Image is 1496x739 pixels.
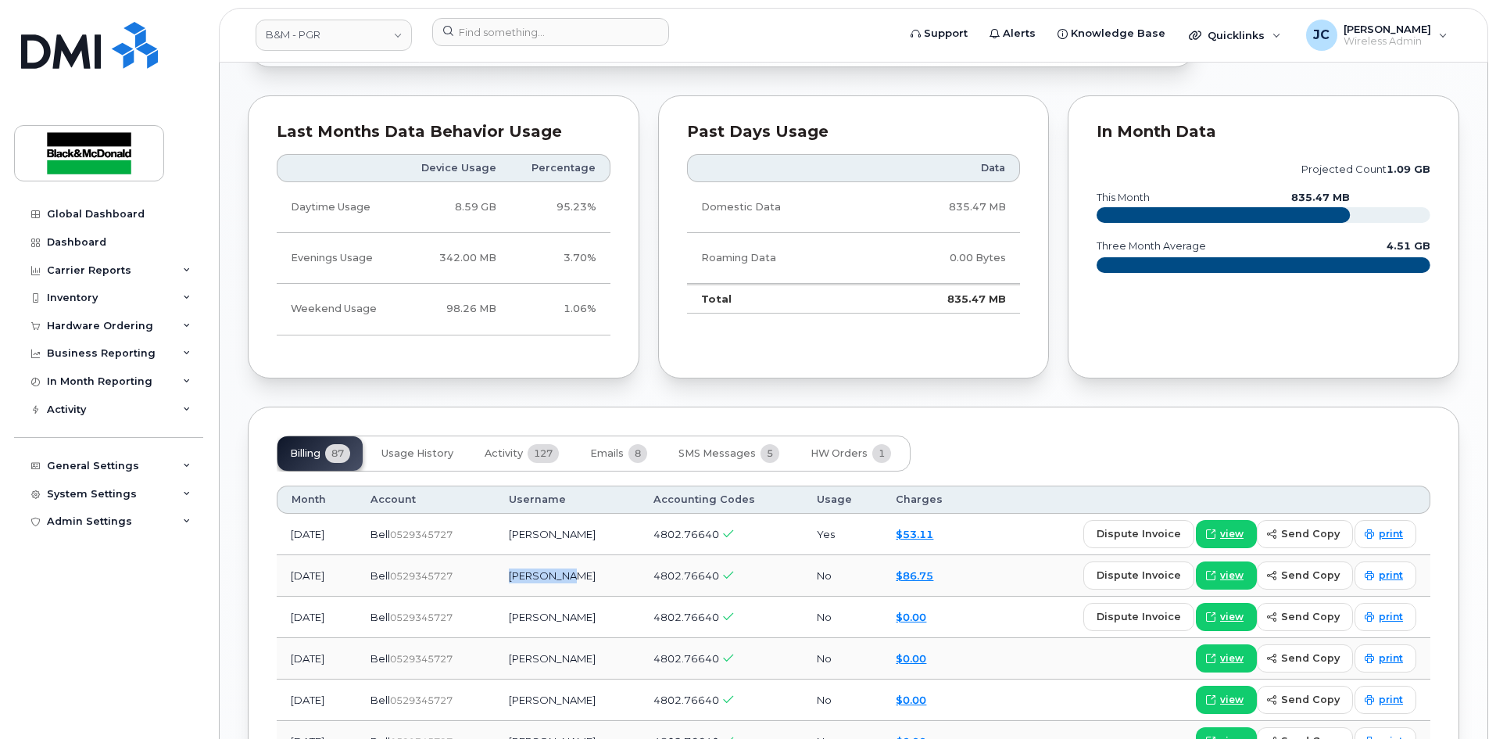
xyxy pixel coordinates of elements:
span: 0529345727 [390,612,453,623]
span: 4802.76640 [653,528,719,540]
a: $53.11 [896,528,933,540]
th: Month [277,486,356,514]
span: Alerts [1003,26,1036,41]
span: dispute invoice [1097,609,1181,624]
span: 127 [528,444,559,463]
a: view [1196,561,1257,590]
td: Daytime Usage [277,182,399,233]
span: Usage History [381,447,453,460]
button: send copy [1257,561,1353,590]
span: Bell [370,569,390,582]
span: Support [924,26,968,41]
td: No [803,680,882,721]
td: [PERSON_NAME] [495,514,639,555]
span: 5 [761,444,779,463]
td: 835.47 MB [871,182,1020,233]
a: view [1196,686,1257,714]
span: 0529345727 [390,529,453,540]
a: Support [900,18,979,49]
td: Weekend Usage [277,284,399,335]
input: Find something... [432,18,669,46]
td: No [803,597,882,638]
a: print [1355,644,1416,673]
div: Quicklinks [1178,20,1292,51]
th: Charges [882,486,976,514]
td: Evenings Usage [277,233,399,284]
td: Total [687,284,871,314]
td: [DATE] [277,555,356,597]
div: Last Months Data Behavior Usage [277,124,610,140]
a: Knowledge Base [1047,18,1176,49]
span: 4802.76640 [653,694,719,706]
td: [PERSON_NAME] [495,680,639,721]
span: print [1379,610,1403,624]
span: Activity [485,447,523,460]
td: [DATE] [277,597,356,638]
a: print [1355,520,1416,548]
button: dispute invoice [1083,603,1194,631]
span: print [1379,569,1403,583]
span: send copy [1281,692,1340,707]
button: send copy [1257,520,1353,548]
span: JC [1313,26,1330,45]
button: send copy [1257,644,1353,673]
span: Bell [370,611,390,623]
span: send copy [1281,651,1340,665]
button: dispute invoice [1083,561,1194,590]
span: dispute invoice [1097,526,1181,541]
span: Bell [370,694,390,706]
text: this month [1096,192,1150,203]
span: send copy [1281,568,1340,583]
span: view [1220,569,1244,583]
tspan: 1.09 GB [1387,163,1430,175]
text: three month average [1096,240,1206,252]
a: $0.00 [896,611,926,623]
span: 4802.76640 [653,611,719,623]
div: In Month Data [1097,124,1430,140]
text: 4.51 GB [1387,240,1430,252]
a: $86.75 [896,569,933,582]
button: send copy [1257,603,1353,631]
span: Bell [370,528,390,540]
span: Knowledge Base [1071,26,1165,41]
a: Alerts [979,18,1047,49]
td: [PERSON_NAME] [495,638,639,680]
span: print [1379,693,1403,707]
span: 8 [628,444,647,463]
a: $0.00 [896,694,926,706]
text: 835.47 MB [1292,192,1351,203]
th: Account [356,486,495,514]
td: [DATE] [277,514,356,555]
span: Quicklinks [1208,29,1265,41]
span: view [1220,610,1244,624]
span: 0529345727 [390,694,453,706]
td: No [803,555,882,597]
span: view [1220,527,1244,541]
th: Data [871,154,1020,182]
td: Domestic Data [687,182,871,233]
th: Accounting Codes [639,486,803,514]
th: Usage [803,486,882,514]
span: [PERSON_NAME] [1344,23,1431,35]
td: Yes [803,514,882,555]
td: 98.26 MB [399,284,510,335]
span: HW Orders [811,447,868,460]
td: Roaming Data [687,233,871,284]
td: 835.47 MB [871,284,1020,314]
span: 0529345727 [390,570,453,582]
span: SMS Messages [678,447,756,460]
td: 95.23% [510,182,610,233]
td: 1.06% [510,284,610,335]
span: view [1220,693,1244,707]
span: print [1379,527,1403,541]
td: [PERSON_NAME] [495,555,639,597]
a: view [1196,644,1257,673]
th: Percentage [510,154,610,182]
span: 4802.76640 [653,569,719,582]
span: dispute invoice [1097,568,1181,583]
td: No [803,638,882,680]
div: Jackie Cox [1295,20,1458,51]
span: Bell [370,652,390,665]
a: view [1196,520,1257,548]
span: send copy [1281,526,1340,541]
